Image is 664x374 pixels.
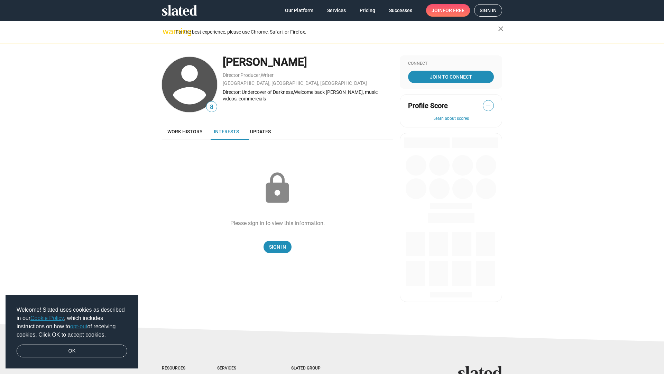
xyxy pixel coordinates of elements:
a: dismiss cookie message [17,345,127,358]
mat-icon: warning [163,27,171,36]
div: Director: Undercover of Darkness,Welcome back [PERSON_NAME], music videos, commercials [223,89,393,102]
div: Please sign in to view this information. [230,220,325,227]
span: Our Platform [285,4,313,17]
span: — [483,101,494,110]
span: Join [432,4,464,17]
div: Connect [408,61,494,66]
div: Services [217,366,264,371]
span: Work history [167,129,203,134]
a: Services [322,4,351,17]
span: Sign In [269,241,286,253]
a: Joinfor free [426,4,470,17]
span: for free [443,4,464,17]
span: 8 [206,103,217,112]
div: For the best experience, please use Chrome, Safari, or Firefox. [176,27,498,37]
div: [PERSON_NAME] [223,55,393,70]
div: Resources [162,366,190,371]
div: Slated Group [291,366,338,371]
a: Director [223,72,240,78]
a: Sign in [474,4,502,17]
span: Successes [389,4,412,17]
button: Learn about scores [408,116,494,122]
span: Sign in [480,5,497,16]
a: Cookie Policy [30,315,64,321]
span: Updates [250,129,271,134]
a: Writer [261,72,274,78]
a: Successes [384,4,418,17]
span: Interests [214,129,239,134]
span: Services [327,4,346,17]
span: Join To Connect [409,71,492,83]
a: Our Platform [279,4,319,17]
mat-icon: lock [260,171,295,206]
a: Producer [240,72,260,78]
a: Sign In [264,241,292,253]
span: , [260,74,261,78]
a: Pricing [354,4,381,17]
span: Welcome! Slated uses cookies as described in our , which includes instructions on how to of recei... [17,306,127,339]
div: cookieconsent [6,295,138,369]
a: Updates [245,123,276,140]
a: Interests [208,123,245,140]
span: Pricing [360,4,375,17]
a: Work history [162,123,208,140]
a: Join To Connect [408,71,494,83]
a: [GEOGRAPHIC_DATA], [GEOGRAPHIC_DATA], [GEOGRAPHIC_DATA] [223,80,367,86]
span: Profile Score [408,101,448,110]
mat-icon: close [497,25,505,33]
a: opt-out [70,323,87,329]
